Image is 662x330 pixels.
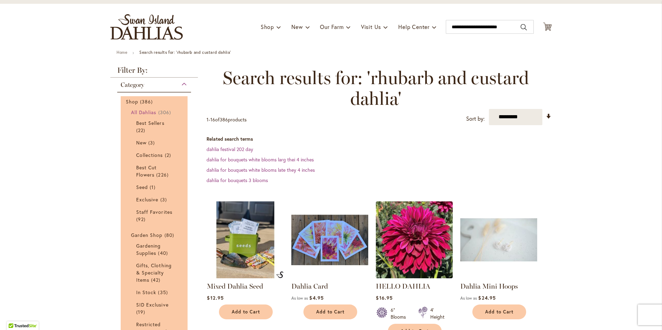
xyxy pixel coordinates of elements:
[151,276,162,283] span: 42
[165,151,173,159] span: 2
[136,208,174,223] a: Staff Favorites
[136,184,148,190] span: Seed
[136,209,172,215] span: Staff Favorites
[430,307,444,320] div: 4' Height
[398,23,430,30] span: Help Center
[303,304,357,319] button: Add to Cart
[136,262,174,283] a: Gifts, Clothing &amp; Specialty Items
[110,67,198,78] strong: Filter By:
[207,167,315,173] a: dahlia for bouquets white blooms late they 4 inches
[136,119,174,134] a: Best Sellers
[148,139,157,146] span: 3
[136,139,147,146] span: New
[136,164,174,178] a: Best Cut Flowers
[460,273,537,280] a: Dahlia Mini Hoops
[160,196,169,203] span: 3
[220,116,228,123] span: 386
[207,156,314,163] a: dahlia for bouquets white blooms larg thei 4 inches
[207,273,284,280] a: Mixed Dahlia Seed Mixed Dahlia Seed
[136,308,147,316] span: 19
[158,249,169,257] span: 40
[136,139,174,146] a: New
[376,273,453,280] a: Hello Dahlia
[207,201,284,278] img: Mixed Dahlia Seed
[136,196,174,203] a: Exclusive
[136,301,174,316] a: SID Exclusive
[136,289,156,296] span: In Stock
[460,201,537,278] img: Dahlia Mini Hoops
[121,81,144,89] span: Category
[136,242,174,257] a: Gardening Supplies
[136,262,172,283] span: Gifts, Clothing & Specialty Items
[485,309,513,315] span: Add to Cart
[361,23,381,30] span: Visit Us
[291,23,303,30] span: New
[376,294,392,301] span: $16.95
[136,120,164,126] span: Best Sellers
[291,273,368,280] a: Group shot of Dahlia Cards
[131,232,163,238] span: Garden Shop
[291,296,308,301] span: As low as
[466,112,485,125] label: Sort by:
[158,109,173,116] span: 306
[156,171,170,178] span: 226
[158,289,169,296] span: 35
[210,116,215,123] span: 16
[207,282,263,290] a: Mixed Dahlia Seed
[136,289,174,296] a: In Stock
[140,98,154,105] span: 386
[5,306,24,325] iframe: Launch Accessibility Center
[150,183,157,191] span: 1
[207,294,223,301] span: $12.95
[131,231,179,239] a: Garden Shop
[207,146,253,152] a: dahlia festival 202 day
[126,98,184,105] a: Shop
[126,98,138,105] span: Shop
[316,309,344,315] span: Add to Cart
[376,282,430,290] a: HELLO DAHLIA
[136,183,174,191] a: Seed
[136,301,169,308] span: SID Exclusive
[276,271,284,278] img: Mixed Dahlia Seed
[460,296,477,301] span: As low as
[136,196,158,203] span: Exclusive
[207,116,209,123] span: 1
[136,152,163,158] span: Collections
[139,50,231,55] strong: Search results for: 'rhubarb and custard dahlia'
[291,201,368,278] img: Group shot of Dahlia Cards
[478,294,495,301] span: $24.95
[232,309,260,315] span: Add to Cart
[472,304,526,319] button: Add to Cart
[219,304,273,319] button: Add to Cart
[164,231,176,239] span: 80
[320,23,343,30] span: Our Farm
[309,294,323,301] span: $4.95
[391,307,410,320] div: 6" Blooms
[207,136,552,142] dt: Related search terms
[460,282,518,290] a: Dahlia Mini Hoops
[291,282,328,290] a: Dahlia Card
[117,50,127,55] a: Home
[136,216,147,223] span: 92
[207,177,268,183] a: dahlia for bouquets 3 blooms
[136,151,174,159] a: Collections
[376,201,453,278] img: Hello Dahlia
[110,14,183,40] a: store logo
[261,23,274,30] span: Shop
[136,127,147,134] span: 22
[207,114,247,125] p: - of products
[131,109,157,116] span: All Dahlias
[136,242,161,256] span: Gardening Supplies
[131,109,179,116] a: All Dahlias
[207,68,545,109] span: Search results for: 'rhubarb and custard dahlia'
[136,164,157,178] span: Best Cut Flowers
